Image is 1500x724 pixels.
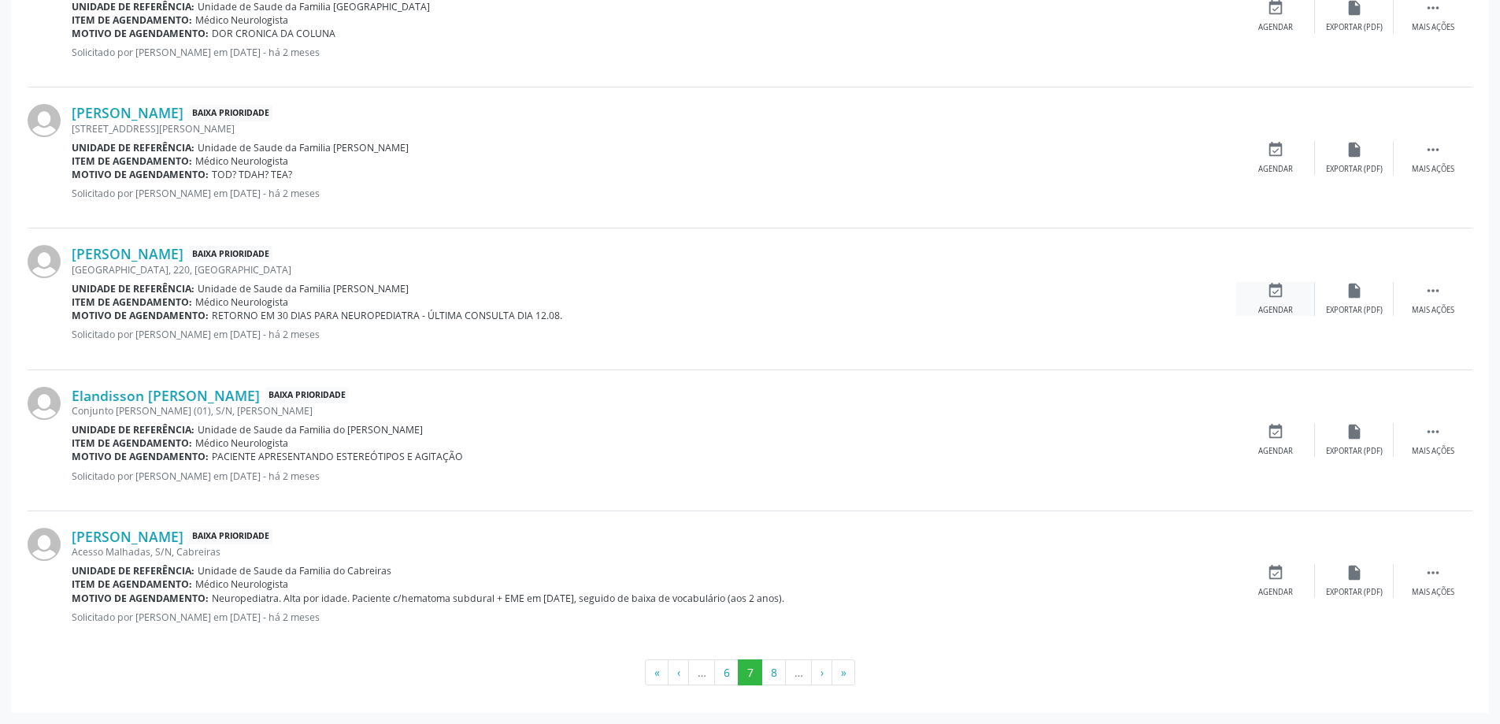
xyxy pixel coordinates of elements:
div: Exportar (PDF) [1326,22,1383,33]
img: img [28,387,61,420]
a: [PERSON_NAME] [72,528,183,545]
img: img [28,104,61,137]
i: event_available [1267,423,1284,440]
div: Mais ações [1412,446,1454,457]
img: img [28,528,61,561]
i: event_available [1267,564,1284,581]
b: Unidade de referência: [72,423,194,436]
span: Baixa Prioridade [189,246,272,262]
span: Médico Neurologista [195,436,288,450]
div: Agendar [1258,305,1293,316]
span: RETORNO EM 30 DIAS PARA NEUROPEDIATRA - ÚLTIMA CONSULTA DIA 12.08. [212,309,562,322]
i:  [1424,423,1442,440]
p: Solicitado por [PERSON_NAME] em [DATE] - há 2 meses [72,187,1236,200]
i:  [1424,564,1442,581]
div: [STREET_ADDRESS][PERSON_NAME] [72,122,1236,136]
button: Go to next page [811,659,832,686]
i:  [1424,141,1442,158]
div: Agendar [1258,587,1293,598]
div: Exportar (PDF) [1326,587,1383,598]
b: Motivo de agendamento: [72,592,209,605]
span: Médico Neurologista [195,295,288,309]
span: Médico Neurologista [195,13,288,27]
span: DOR CRONICA DA COLUNA [212,27,335,40]
ul: Pagination [28,659,1472,686]
div: Conjunto [PERSON_NAME] (01), S/N, [PERSON_NAME] [72,404,1236,418]
b: Item de agendamento: [72,295,192,309]
span: Baixa Prioridade [265,387,349,403]
img: img [28,245,61,278]
span: Unidade de Saude da Familia do [PERSON_NAME] [198,423,423,436]
b: Unidade de referência: [72,282,194,295]
b: Motivo de agendamento: [72,168,209,181]
p: Solicitado por [PERSON_NAME] em [DATE] - há 2 meses [72,46,1236,59]
button: Go to previous page [668,659,689,686]
i: insert_drive_file [1346,423,1363,440]
p: Solicitado por [PERSON_NAME] em [DATE] - há 2 meses [72,328,1236,341]
div: Agendar [1258,446,1293,457]
b: Item de agendamento: [72,13,192,27]
div: Mais ações [1412,305,1454,316]
a: [PERSON_NAME] [72,104,183,121]
span: Unidade de Saude da Familia [PERSON_NAME] [198,141,409,154]
span: Baixa Prioridade [189,105,272,121]
i: event_available [1267,141,1284,158]
a: Elandisson [PERSON_NAME] [72,387,260,404]
b: Item de agendamento: [72,154,192,168]
i: event_available [1267,282,1284,299]
span: PACIENTE APRESENTANDO ESTEREÓTIPOS E AGITAÇÃO [212,450,463,463]
button: Go to page 7 [738,659,762,686]
p: Solicitado por [PERSON_NAME] em [DATE] - há 2 meses [72,470,1236,483]
div: Agendar [1258,164,1293,175]
i: insert_drive_file [1346,564,1363,581]
div: Mais ações [1412,587,1454,598]
b: Item de agendamento: [72,436,192,450]
b: Motivo de agendamento: [72,309,209,322]
span: Baixa Prioridade [189,529,272,545]
div: Exportar (PDF) [1326,305,1383,316]
i: insert_drive_file [1346,141,1363,158]
div: Exportar (PDF) [1326,446,1383,457]
div: Mais ações [1412,22,1454,33]
b: Motivo de agendamento: [72,450,209,463]
b: Motivo de agendamento: [72,27,209,40]
button: Go to page 6 [714,659,739,686]
div: [GEOGRAPHIC_DATA], 220, [GEOGRAPHIC_DATA] [72,263,1236,277]
span: Médico Neurologista [195,577,288,591]
button: Go to last page [831,659,855,686]
span: TOD? TDAH? TEA? [212,168,292,181]
i: insert_drive_file [1346,282,1363,299]
div: Exportar (PDF) [1326,164,1383,175]
b: Item de agendamento: [72,577,192,591]
div: Agendar [1258,22,1293,33]
button: Go to page 8 [761,659,786,686]
b: Unidade de referência: [72,141,194,154]
span: Neuropediatra. Alta por idade. Paciente c/hematoma subdural + EME em [DATE], seguido de baixa de ... [212,592,784,605]
p: Solicitado por [PERSON_NAME] em [DATE] - há 2 meses [72,611,1236,624]
button: Go to first page [645,659,669,686]
span: Médico Neurologista [195,154,288,168]
div: Mais ações [1412,164,1454,175]
b: Unidade de referência: [72,564,194,577]
a: [PERSON_NAME] [72,245,183,262]
div: Acesso Malhadas, S/N, Cabreiras [72,545,1236,559]
i:  [1424,282,1442,299]
span: Unidade de Saude da Familia do Cabreiras [198,564,391,577]
span: Unidade de Saude da Familia [PERSON_NAME] [198,282,409,295]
